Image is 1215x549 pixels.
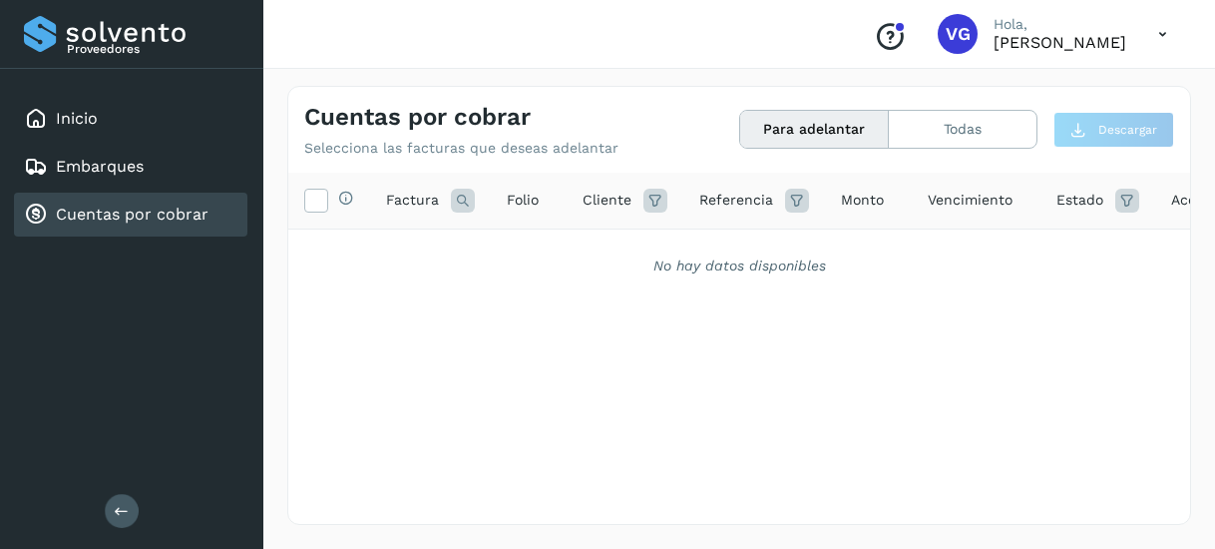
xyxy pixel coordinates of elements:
h4: Cuentas por cobrar [304,103,531,132]
span: Estado [1056,190,1103,211]
button: Para adelantar [740,111,889,148]
span: Descargar [1098,121,1157,139]
a: Inicio [56,109,98,128]
div: Cuentas por cobrar [14,193,247,237]
a: Embarques [56,157,144,176]
button: Descargar [1053,112,1174,148]
p: VIRIDIANA GONZALEZ MENDOZA [994,33,1126,52]
span: Vencimiento [928,190,1012,211]
p: Hola, [994,16,1126,33]
p: Proveedores [67,42,239,56]
span: Referencia [699,190,773,211]
span: Monto [841,190,884,211]
span: Cliente [583,190,631,211]
a: Cuentas por cobrar [56,205,208,224]
div: Inicio [14,97,247,141]
button: Todas [889,111,1036,148]
span: Folio [507,190,539,211]
span: Factura [386,190,439,211]
div: Embarques [14,145,247,189]
p: Selecciona las facturas que deseas adelantar [304,140,618,157]
div: No hay datos disponibles [314,256,1164,276]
